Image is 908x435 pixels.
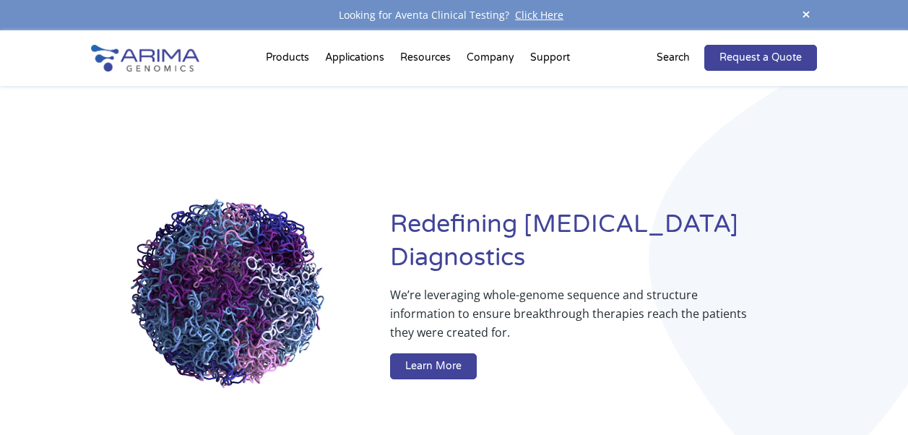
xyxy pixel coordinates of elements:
[390,285,759,353] p: We’re leveraging whole-genome sequence and structure information to ensure breakthrough therapies...
[509,8,569,22] a: Click Here
[91,6,818,25] div: Looking for Aventa Clinical Testing?
[704,45,817,71] a: Request a Quote
[836,366,908,435] iframe: Chat Widget
[91,45,199,72] img: Arima-Genomics-logo
[390,208,817,285] h1: Redefining [MEDICAL_DATA] Diagnostics
[657,48,690,67] p: Search
[390,353,477,379] a: Learn More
